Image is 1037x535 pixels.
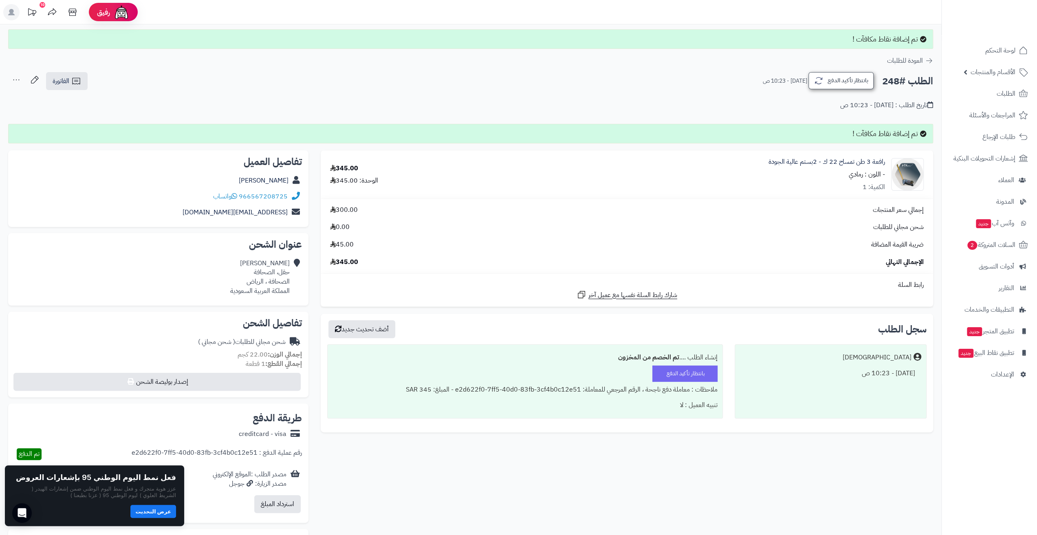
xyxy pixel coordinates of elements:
a: [EMAIL_ADDRESS][DOMAIN_NAME] [183,207,288,217]
button: بانتظار تأكيد الدفع [808,72,874,89]
div: الوحدة: 345.00 [330,176,378,185]
span: إشعارات التحويلات البنكية [953,153,1015,164]
div: تاريخ الطلب : [DATE] - 10:23 ص [840,101,933,110]
div: تم إضافة نقاط مكافآت ! [8,124,933,143]
div: إنشاء الطلب .... [332,350,718,365]
a: الإعدادات [947,365,1032,384]
div: بانتظار تأكيد الدفع [652,365,718,382]
div: تنبيه العميل : لا [332,397,718,413]
a: الفاتورة [46,72,88,90]
span: ضريبة القيمة المضافة [871,240,924,249]
div: [PERSON_NAME] حقل، الصحافة الصحافة ، الرياض المملكة العربية السعودية [230,259,290,296]
span: طلبات الإرجاع [982,131,1015,143]
span: أدوات التسويق [979,261,1014,272]
div: [DEMOGRAPHIC_DATA] [843,353,912,362]
button: عرض التحديث [130,505,176,518]
span: جديد [976,219,991,228]
a: شارك رابط السلة نفسها مع عميل آخر [577,290,677,300]
span: تطبيق المتجر [966,326,1014,337]
h2: عنوان الشحن [15,240,302,249]
span: جديد [958,349,973,358]
button: أضف تحديث جديد [328,320,395,338]
span: ( شحن مجاني ) [198,337,235,347]
a: رافعة 3 طن تمساح 22 ك - 2بستم عالية الجودة [768,157,885,167]
h2: فعل نمط اليوم الوطني 95 بإشعارات العروض [16,473,176,482]
a: تحديثات المنصة [22,4,42,22]
a: [PERSON_NAME] [239,176,288,185]
span: 0.00 [330,222,350,232]
p: عزز هوية متجرك و فعل نمط اليوم الوطني ضمن إشعارات الهيدر ( الشريط العلوي ) ليوم الوطني 95 ( عزنا ... [13,485,176,499]
a: أدوات التسويق [947,257,1032,276]
strong: إجمالي الوزن: [268,350,302,359]
span: 300.00 [330,205,358,215]
div: تم إضافة نقاط مكافآت ! [8,29,933,49]
div: 345.00 [330,164,358,173]
span: شحن مجاني للطلبات [873,222,924,232]
div: creditcard - visa [239,429,286,439]
span: العملاء [998,174,1014,186]
h2: تفاصيل العميل [15,157,302,167]
h2: تفاصيل الشحن [15,318,302,328]
div: مصدر الطلب :الموقع الإلكتروني [213,470,286,489]
a: لوحة التحكم [947,41,1032,60]
a: إشعارات التحويلات البنكية [947,149,1032,168]
span: الطلبات [997,88,1015,99]
a: السلات المتروكة2 [947,235,1032,255]
span: وآتس آب [975,218,1014,229]
a: تطبيق المتجرجديد [947,321,1032,341]
span: العودة للطلبات [887,56,923,66]
span: لوحة التحكم [985,45,1015,56]
div: ملاحظات : معاملة دفع ناجحة ، الرقم المرجعي للمعاملة: e2d622f0-7ff5-40d0-83fb-3cf4b0c12e51 - المبل... [332,382,718,398]
a: 966567208725 [239,192,288,201]
div: شحن مجاني للطلبات [198,337,286,347]
small: [DATE] - 10:23 ص [763,77,807,85]
span: رفيق [97,7,110,17]
span: المراجعات والأسئلة [969,110,1015,121]
span: التقارير [999,282,1014,294]
button: إصدار بوليصة الشحن [13,373,301,391]
strong: إجمالي القطع: [265,359,302,369]
div: Open Intercom Messenger [12,503,32,523]
small: 1 قطعة [246,359,302,369]
a: المراجعات والأسئلة [947,106,1032,125]
a: الطلبات [947,84,1032,103]
span: تطبيق نقاط البيع [958,347,1014,359]
span: شارك رابط السلة نفسها مع عميل آخر [588,291,677,300]
span: التطبيقات والخدمات [964,304,1014,315]
span: 2 [967,241,977,250]
a: تطبيق نقاط البيعجديد [947,343,1032,363]
a: واتساب [213,192,237,201]
h2: طريقة الدفع [253,413,302,423]
span: الإعدادات [991,369,1014,380]
b: تم الخصم من المخزون [618,352,679,362]
a: العملاء [947,170,1032,190]
a: وآتس آبجديد [947,214,1032,233]
div: مصدر الزيارة: جوجل [213,479,286,489]
small: - اللون : رمادي [849,170,885,179]
div: رابط السلة [324,280,930,290]
img: 1715596293-3%20TON%2032%20K%20-%201-90x90.png [892,158,923,191]
div: رقم عملية الدفع : e2d622f0-7ff5-40d0-83fb-3cf4b0c12e51 [132,448,302,460]
div: الكمية: 1 [863,183,885,192]
span: المدونة [996,196,1014,207]
span: إجمالي سعر المنتجات [873,205,924,215]
a: المدونة [947,192,1032,211]
h2: الطلب #248 [882,73,933,90]
small: 22.00 كجم [238,350,302,359]
span: 45.00 [330,240,354,249]
img: logo-2.png [982,22,1029,39]
span: 345.00 [330,258,358,267]
button: استرداد المبلغ [254,495,301,513]
span: الأقسام والمنتجات [971,66,1015,78]
a: طلبات الإرجاع [947,127,1032,147]
span: تم الدفع [19,449,40,459]
img: ai-face.png [113,4,130,20]
span: السلات المتروكة [967,239,1015,251]
span: جديد [967,327,982,336]
span: الإجمالي النهائي [886,258,924,267]
a: التقارير [947,278,1032,298]
h3: سجل الطلب [878,324,927,334]
span: الفاتورة [53,76,69,86]
a: العودة للطلبات [887,56,933,66]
